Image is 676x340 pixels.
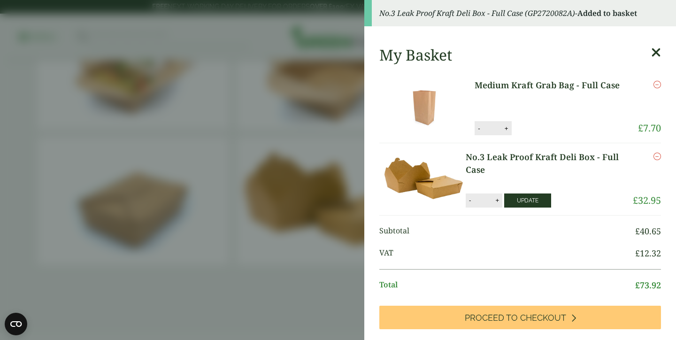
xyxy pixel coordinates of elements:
button: Update [504,193,551,208]
bdi: 7.70 [638,122,661,134]
span: Subtotal [379,225,635,238]
button: - [466,196,474,204]
span: Total [379,279,635,292]
h2: My Basket [379,46,452,64]
a: Medium Kraft Grab Bag - Full Case [475,79,629,92]
bdi: 12.32 [635,247,661,259]
span: Proceed to Checkout [465,313,566,323]
button: + [502,124,511,132]
button: + [492,196,502,204]
a: Proceed to Checkout [379,306,661,329]
button: Open CMP widget [5,313,27,335]
span: £ [635,247,640,259]
strong: Added to basket [577,8,637,18]
a: Remove this item [653,151,661,162]
bdi: 40.65 [635,225,661,237]
span: VAT [379,247,635,260]
a: Remove this item [653,79,661,90]
button: - [475,124,483,132]
img: No.3 Leak Proof Kraft Deli Box -Full Case of-0 [381,151,466,207]
bdi: 73.92 [635,279,661,291]
span: £ [638,122,643,134]
em: No.3 Leak Proof Kraft Deli Box - Full Case (GP2720082A) [379,8,575,18]
bdi: 32.95 [633,194,661,207]
span: £ [635,225,640,237]
a: No.3 Leak Proof Kraft Deli Box - Full Case [466,151,633,176]
span: £ [633,194,638,207]
span: £ [635,279,640,291]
